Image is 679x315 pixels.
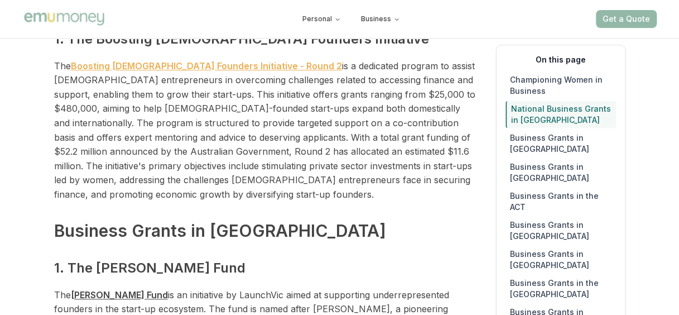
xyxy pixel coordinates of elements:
button: Business Grants in [GEOGRAPHIC_DATA] [505,130,616,157]
button: Business [352,9,409,29]
a: [PERSON_NAME] Fund [71,289,168,300]
a: Boosting [DEMOGRAPHIC_DATA] Founders Initiative - Round 2 [71,60,342,71]
h2: Business Grants in [GEOGRAPHIC_DATA] [54,217,478,244]
h3: 1. The Boosting [DEMOGRAPHIC_DATA] Founders Initiative [54,28,478,50]
img: Emu Money [22,11,106,27]
button: Championing Women in Business [505,72,616,99]
button: Business Grants in the [GEOGRAPHIC_DATA] [505,275,616,302]
h3: 1. The [PERSON_NAME] Fund [54,257,478,279]
p: The is a dedicated program to assist [DEMOGRAPHIC_DATA] entrepreneurs in overcoming challenges re... [54,59,478,202]
button: National Business Grants in [GEOGRAPHIC_DATA] [505,101,616,128]
button: Business Grants in [GEOGRAPHIC_DATA] [505,159,616,186]
button: Business Grants in [GEOGRAPHIC_DATA] [505,246,616,273]
button: Business Grants in the ACT [505,188,616,215]
button: Personal [293,9,350,29]
h3: On this page [505,54,616,65]
button: Business Grants in [GEOGRAPHIC_DATA] [505,217,616,244]
button: Get a Quote [596,10,657,28]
